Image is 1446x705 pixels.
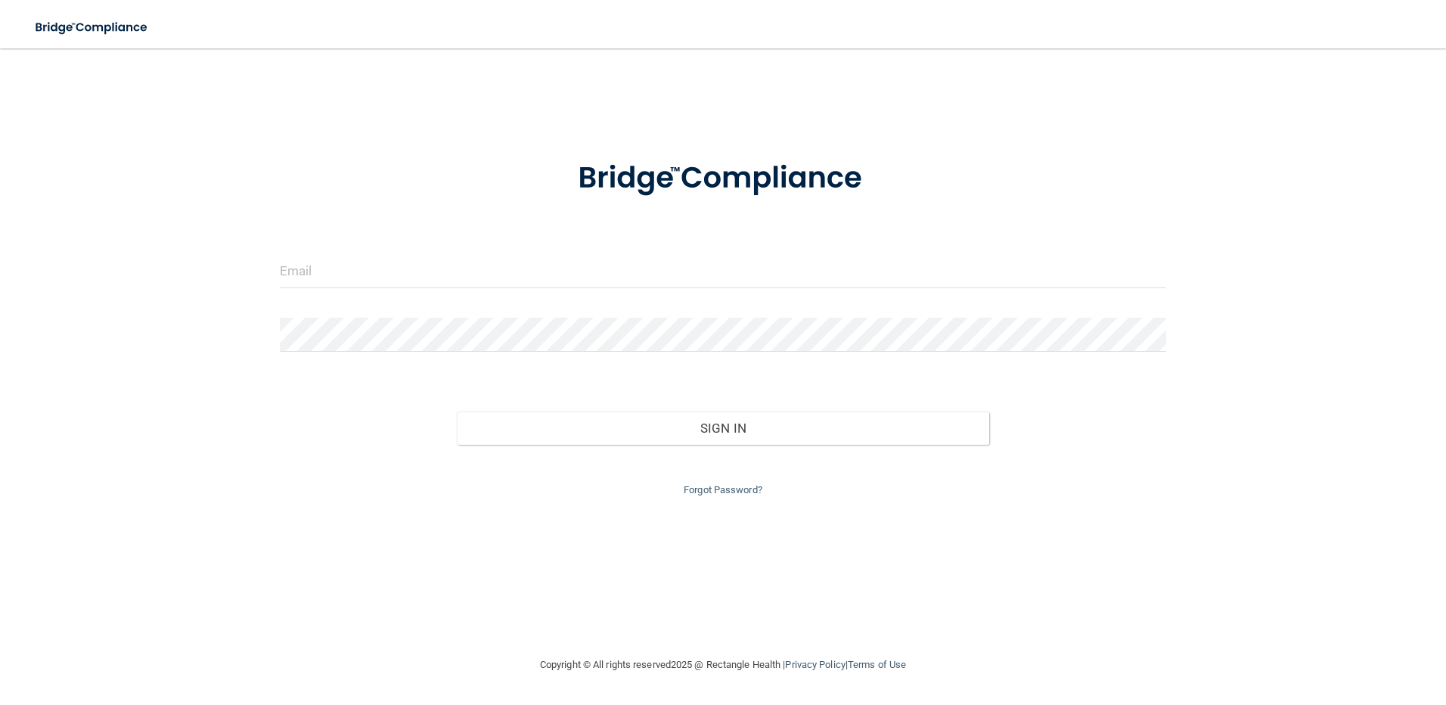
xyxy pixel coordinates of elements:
[23,12,162,43] img: bridge_compliance_login_screen.278c3ca4.svg
[457,412,989,445] button: Sign In
[547,139,899,218] img: bridge_compliance_login_screen.278c3ca4.svg
[447,641,999,689] div: Copyright © All rights reserved 2025 @ Rectangle Health | |
[785,659,845,670] a: Privacy Policy
[848,659,906,670] a: Terms of Use
[684,484,762,495] a: Forgot Password?
[280,254,1167,288] input: Email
